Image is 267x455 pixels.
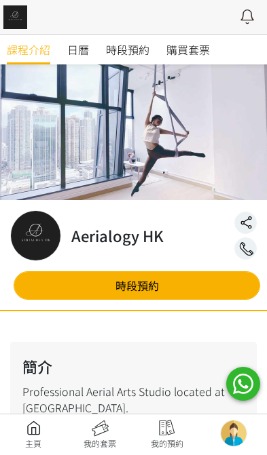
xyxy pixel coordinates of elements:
[67,41,89,58] span: 日曆
[106,35,149,64] a: 時段預約
[67,35,89,64] a: 日曆
[22,355,245,378] h2: 簡介
[106,41,149,58] span: 時段預約
[71,224,164,247] h2: Aerialogy HK
[7,35,50,64] a: 課程介紹
[7,41,50,58] span: 課程介紹
[14,271,260,300] a: 時段預約
[166,41,210,58] span: 購買套票
[166,35,210,64] a: 購買套票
